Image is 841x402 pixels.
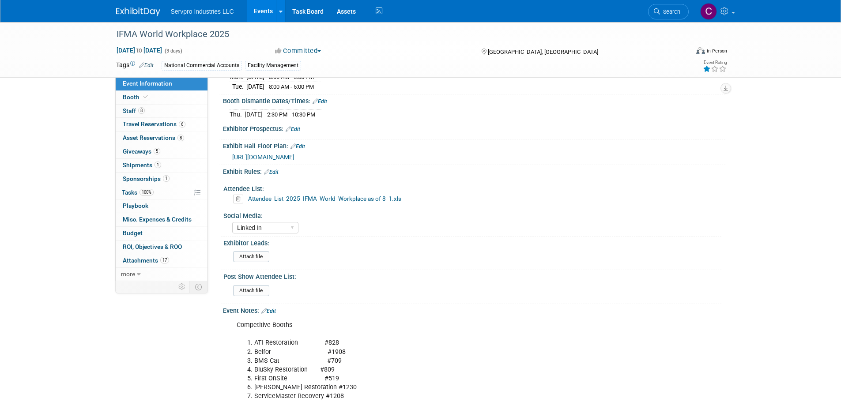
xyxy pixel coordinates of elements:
span: Giveaways [123,148,160,155]
img: Format-Inperson.png [696,47,705,54]
span: [DATE] [DATE] [116,46,162,54]
span: ROI, Objectives & ROO [123,243,182,250]
span: Tasks [122,189,154,196]
a: Shipments1 [116,159,207,172]
span: 8:00 AM - 5:00 PM [269,83,314,90]
li: [PERSON_NAME] Restoration #1230 [254,383,623,392]
span: 1 [155,162,161,168]
span: Staff [123,107,145,114]
span: Search [660,8,680,15]
a: Edit [264,169,279,175]
div: Exhibit Rules: [223,165,725,177]
div: Event Rating [703,60,727,65]
span: 5 [154,148,160,154]
li: First OnSite #519 [254,374,623,383]
span: 1 [163,175,170,182]
span: Attachments [123,257,169,264]
a: Delete attachment? [233,196,247,202]
a: Sponsorships1 [116,173,207,186]
span: to [135,47,143,54]
li: Belfor #1908 [254,348,623,357]
div: Facility Management [245,61,301,70]
td: Toggle Event Tabs [189,281,207,293]
a: ROI, Objectives & ROO [116,240,207,254]
button: Committed [272,46,324,56]
a: Edit [290,143,305,150]
div: Attendee List: [223,182,721,193]
span: 6 [179,121,185,128]
div: In-Person [706,48,727,54]
a: Edit [139,62,154,68]
a: Playbook [116,199,207,213]
a: Travel Reservations6 [116,118,207,131]
div: National Commercial Accounts [162,61,242,70]
span: 17 [160,257,169,263]
span: Servpro Industries LLC [171,8,234,15]
span: [GEOGRAPHIC_DATA], [GEOGRAPHIC_DATA] [488,49,598,55]
span: Budget [123,229,143,237]
div: Social Media: [223,209,721,220]
span: Asset Reservations [123,134,184,141]
td: Tags [116,60,154,71]
div: Post Show Attendee List: [223,270,721,281]
td: [DATE] [245,109,263,119]
img: ExhibitDay [116,8,160,16]
span: Event Information [123,80,172,87]
div: Exhibit Hall Floor Plan: [223,139,725,151]
div: Booth Dismantle Dates/Times: [223,94,725,106]
div: Exhibitor Prospectus: [223,122,725,134]
td: Personalize Event Tab Strip [174,281,190,293]
li: ATI Restoration #828 [254,338,623,347]
a: Misc. Expenses & Credits [116,213,207,226]
td: [DATE] [246,82,264,91]
div: IFMA World Workplace 2025 [113,26,675,42]
span: Shipments [123,162,161,169]
a: Asset Reservations8 [116,131,207,145]
a: Attendee_List_2025_IFMA_World_Workplace as of 8_1.xls [248,195,401,202]
span: Playbook [123,202,148,209]
i: Booth reservation complete [143,94,148,99]
span: Sponsorships [123,175,170,182]
span: 8 [177,135,184,141]
a: [URL][DOMAIN_NAME] [232,154,294,161]
a: Attachments17 [116,254,207,267]
a: Giveaways5 [116,145,207,158]
span: Booth [123,94,150,101]
span: Misc. Expenses & Credits [123,216,192,223]
a: more [116,268,207,281]
li: BluSky Restoration #809 [254,365,623,374]
img: Chris Chassagneux [700,3,717,20]
a: Edit [313,98,327,105]
td: Tue. [230,82,246,91]
a: Tasks100% [116,186,207,199]
td: Thu. [230,109,245,119]
span: more [121,271,135,278]
li: BMS Cat #709 [254,357,623,365]
div: Exhibitor Leads: [223,237,721,248]
span: Travel Reservations [123,120,185,128]
a: Search [648,4,689,19]
a: Edit [286,126,300,132]
a: Budget [116,227,207,240]
span: 8 [138,107,145,114]
div: Event Notes: [223,304,725,316]
span: (3 days) [164,48,182,54]
a: Edit [261,308,276,314]
span: 100% [140,189,154,195]
a: Event Information [116,77,207,90]
span: 2:30 PM - 10:30 PM [267,111,315,118]
a: Booth [116,91,207,104]
a: Staff8 [116,105,207,118]
li: ServiceMaster Recovery #1208 [254,392,623,401]
div: Event Format [637,46,728,59]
